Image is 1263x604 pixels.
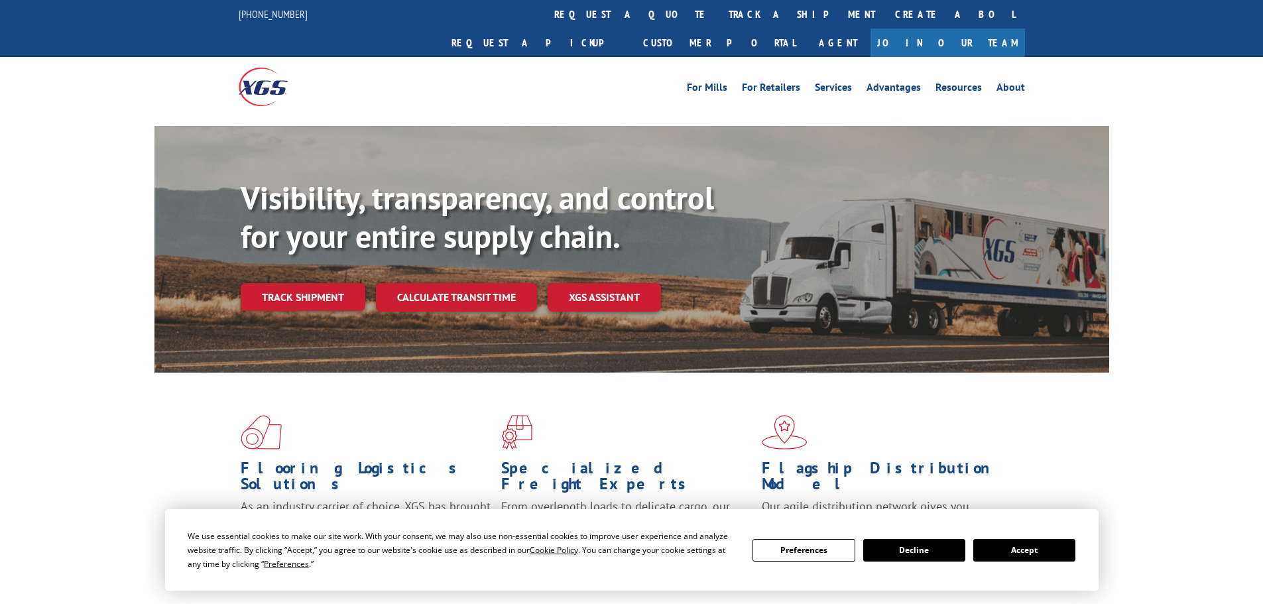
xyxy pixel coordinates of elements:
[806,29,871,57] a: Agent
[815,82,852,97] a: Services
[762,460,1012,499] h1: Flagship Distribution Model
[996,82,1025,97] a: About
[863,539,965,562] button: Decline
[165,509,1099,591] div: Cookie Consent Prompt
[501,415,532,450] img: xgs-icon-focused-on-flooring-red
[762,415,808,450] img: xgs-icon-flagship-distribution-model-red
[752,539,855,562] button: Preferences
[742,82,800,97] a: For Retailers
[241,177,714,257] b: Visibility, transparency, and control for your entire supply chain.
[264,558,309,570] span: Preferences
[442,29,633,57] a: Request a pickup
[241,415,282,450] img: xgs-icon-total-supply-chain-intelligence-red
[871,29,1025,57] a: Join Our Team
[633,29,806,57] a: Customer Portal
[376,283,537,312] a: Calculate transit time
[548,283,661,312] a: XGS ASSISTANT
[241,283,365,311] a: Track shipment
[188,529,737,571] div: We use essential cookies to make our site work. With your consent, we may also use non-essential ...
[973,539,1075,562] button: Accept
[239,7,308,21] a: [PHONE_NUMBER]
[530,544,578,556] span: Cookie Policy
[935,82,982,97] a: Resources
[501,499,752,558] p: From overlength loads to delicate cargo, our experienced staff knows the best way to move your fr...
[501,460,752,499] h1: Specialized Freight Experts
[687,82,727,97] a: For Mills
[241,460,491,499] h1: Flooring Logistics Solutions
[241,499,491,546] span: As an industry carrier of choice, XGS has brought innovation and dedication to flooring logistics...
[867,82,921,97] a: Advantages
[762,499,1006,530] span: Our agile distribution network gives you nationwide inventory management on demand.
